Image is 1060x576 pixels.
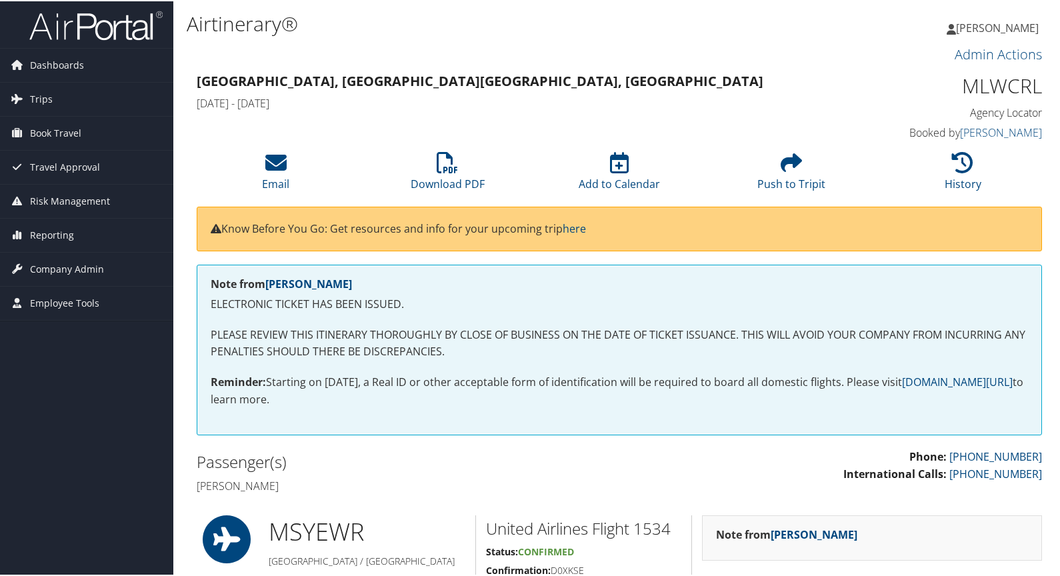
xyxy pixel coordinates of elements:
span: Risk Management [30,183,110,217]
p: ELECTRONIC TICKET HAS BEEN ISSUED. [211,295,1028,312]
a: [DOMAIN_NAME][URL] [902,373,1013,388]
strong: Reminder: [211,373,266,388]
p: PLEASE REVIEW THIS ITINERARY THOROUGHLY BY CLOSE OF BUSINESS ON THE DATE OF TICKET ISSUANCE. THIS... [211,325,1028,359]
h5: D0XKSE [486,563,682,576]
span: [PERSON_NAME] [956,19,1039,34]
strong: Status: [486,544,518,557]
p: Starting on [DATE], a Real ID or other acceptable form of identification will be required to boar... [211,373,1028,407]
span: Confirmed [518,544,574,557]
span: Employee Tools [30,285,99,319]
a: Email [262,158,289,190]
h5: [GEOGRAPHIC_DATA] / [GEOGRAPHIC_DATA] [269,553,465,567]
h2: United Airlines Flight 1534 [486,516,682,539]
span: Dashboards [30,47,84,81]
a: [PERSON_NAME] [771,526,857,541]
a: History [945,158,981,190]
a: Push to Tripit [757,158,825,190]
strong: International Calls: [843,465,947,480]
p: Know Before You Go: Get resources and info for your upcoming trip [211,219,1028,237]
h4: Agency Locator [846,104,1043,119]
a: Add to Calendar [579,158,660,190]
h4: [PERSON_NAME] [197,477,609,492]
span: Travel Approval [30,149,100,183]
a: [PERSON_NAME] [947,7,1052,47]
h4: [DATE] - [DATE] [197,95,826,109]
a: [PHONE_NUMBER] [949,448,1042,463]
a: here [563,220,586,235]
a: Download PDF [411,158,485,190]
h2: Passenger(s) [197,449,609,472]
h1: MSY EWR [269,514,465,547]
span: Book Travel [30,115,81,149]
strong: Note from [716,526,857,541]
span: Company Admin [30,251,104,285]
span: Trips [30,81,53,115]
strong: [GEOGRAPHIC_DATA], [GEOGRAPHIC_DATA] [GEOGRAPHIC_DATA], [GEOGRAPHIC_DATA] [197,71,763,89]
a: [PERSON_NAME] [265,275,352,290]
h4: Booked by [846,124,1043,139]
strong: Phone: [909,448,947,463]
a: Admin Actions [955,44,1042,62]
h1: MLWCRL [846,71,1043,99]
span: Reporting [30,217,74,251]
a: [PHONE_NUMBER] [949,465,1042,480]
img: airportal-logo.png [29,9,163,40]
h1: Airtinerary® [187,9,763,37]
a: [PERSON_NAME] [960,124,1042,139]
strong: Note from [211,275,352,290]
strong: Confirmation: [486,563,551,575]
